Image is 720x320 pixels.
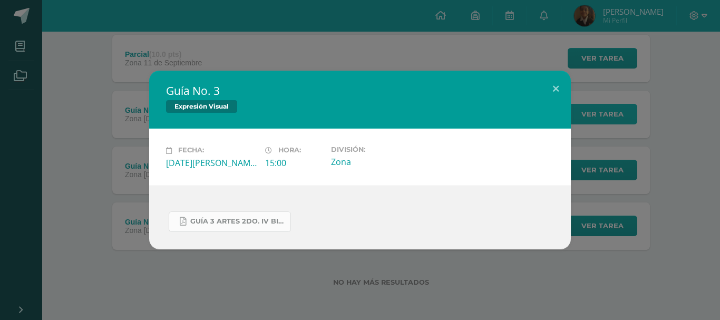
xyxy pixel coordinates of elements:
[331,156,422,168] div: Zona
[166,100,237,113] span: Expresión Visual
[190,217,285,226] span: GUÍA 3 ARTES 2DO. IV BIM.docx.pdf
[169,211,291,232] a: GUÍA 3 ARTES 2DO. IV BIM.docx.pdf
[166,83,554,98] h2: Guía No. 3
[331,146,422,153] label: División:
[265,157,323,169] div: 15:00
[178,147,204,154] span: Fecha:
[541,71,571,106] button: Close (Esc)
[278,147,301,154] span: Hora:
[166,157,257,169] div: [DATE][PERSON_NAME]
